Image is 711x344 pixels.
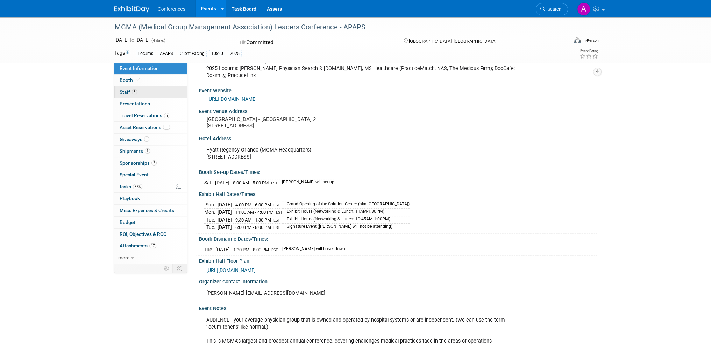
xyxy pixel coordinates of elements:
a: Playbook [114,193,187,204]
span: 2 [151,160,157,166]
a: Special Event [114,169,187,181]
i: Booth reservation complete [136,78,140,82]
span: Shipments [120,148,150,154]
span: Staff [120,89,137,95]
span: (4 days) [151,38,165,43]
span: Playbook [120,196,140,201]
td: Personalize Event Tab Strip [161,264,173,273]
span: 1 [144,136,149,142]
td: [PERSON_NAME] will break down [278,246,345,253]
img: Andrea Fisher [577,2,590,16]
span: EST [271,248,278,252]
a: Shipments1 [114,146,187,157]
td: Tue. [204,246,215,253]
div: Booth Dismantle Dates/Times: [199,234,597,243]
td: [DATE] [215,246,230,253]
a: Presentations [114,98,187,110]
td: Exhibit Hours (Networking & Lunch: 11AM-1:30PM) [283,209,410,216]
a: Attachments17 [114,240,187,252]
a: Tasks67% [114,181,187,192]
div: Exhibit Hall Dates/Times: [199,189,597,198]
span: 5 [164,113,169,118]
td: Signature Event ([PERSON_NAME] will not be attending) [283,224,410,231]
a: Travel Reservations5 [114,110,187,121]
div: MGMA (Medical Group Management Association) Leaders Conference - APAPS [112,21,557,34]
td: [DATE] [215,179,229,186]
td: Sat. [204,179,215,186]
td: [DATE] [218,216,232,224]
div: Exhibit Hall Floor Plan: [199,256,597,265]
td: [DATE] [218,209,232,216]
a: [URL][DOMAIN_NAME] [206,267,256,273]
span: Search [545,7,561,12]
span: EST [273,218,280,223]
td: Exhibit Hours (Networking & Lunch: 10:45AM-1:00PM) [283,216,410,224]
td: Sun. [204,201,218,209]
div: Hyatt Regency Orlando (MGMA Headquarters) [STREET_ADDRESS] [201,143,519,164]
span: 1 [145,148,150,154]
span: 4:00 PM - 6:00 PM [235,202,271,208]
a: Staff5 [114,86,187,98]
span: ROI, Objectives & ROO [120,231,166,237]
a: Giveaways1 [114,134,187,145]
span: Sponsorships [120,160,157,166]
span: more [118,255,129,260]
td: Grand Opening of the Solution Center (aka [GEOGRAPHIC_DATA]) [283,201,410,209]
a: Sponsorships2 [114,157,187,169]
td: Tags [114,49,129,57]
div: APAPS [158,50,175,57]
div: Client-Facing [178,50,207,57]
a: Search [536,3,568,15]
td: [DATE] [218,224,232,231]
span: Presentations [120,101,150,106]
span: 11:00 AM - 4:00 PM [235,210,273,215]
span: Asset Reservations [120,125,170,130]
td: Toggle Event Tabs [172,264,187,273]
a: Asset Reservations33 [114,122,187,133]
span: 67% [133,184,142,189]
span: Misc. Expenses & Credits [120,208,174,213]
div: 10x20 [209,50,225,57]
a: [URL][DOMAIN_NAME] [207,96,257,102]
div: Event Website: [199,85,597,94]
span: Special Event [120,172,149,177]
a: more [114,252,187,264]
div: [PERSON_NAME] [EMAIL_ADDRESS][DOMAIN_NAME] [201,286,519,300]
div: Hotel Address: [199,133,597,142]
span: 33 [163,125,170,130]
span: to [129,37,135,43]
span: Giveaways [120,136,149,142]
span: [GEOGRAPHIC_DATA], [GEOGRAPHIC_DATA] [409,38,496,44]
span: Event Information [120,65,159,71]
div: In-Person [582,38,598,43]
span: EST [273,225,280,230]
div: Event Venue Address: [199,106,597,115]
div: Organizer Contact Information: [199,276,597,285]
img: ExhibitDay [114,6,149,13]
span: 17 [149,243,156,248]
span: [DATE] [DATE] [114,37,150,43]
div: Booth Set-up Dates/Times: [199,167,597,176]
span: 6:00 PM - 8:00 PM [235,225,271,230]
img: Format-Inperson.png [574,37,581,43]
span: 9:30 AM - 1:30 PM [235,217,271,223]
span: 5 [132,89,137,94]
span: Attachments [120,243,156,248]
a: Event Information [114,63,187,74]
span: EST [276,210,283,215]
a: Misc. Expenses & Credits [114,205,187,216]
td: [PERSON_NAME] will set up [278,179,334,186]
a: Booth [114,75,187,86]
div: Locums [136,50,155,57]
span: Conferences [158,6,185,12]
a: Budget [114,217,187,228]
div: 2025 [228,50,242,57]
div: Event Format [527,36,599,47]
td: Tue. [204,216,218,224]
span: Travel Reservations [120,113,169,118]
a: ROI, Objectives & ROO [114,229,187,240]
span: EST [271,181,278,185]
span: 8:00 AM - 5:00 PM [233,180,269,185]
span: Budget [120,219,135,225]
div: Committed [238,36,392,49]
